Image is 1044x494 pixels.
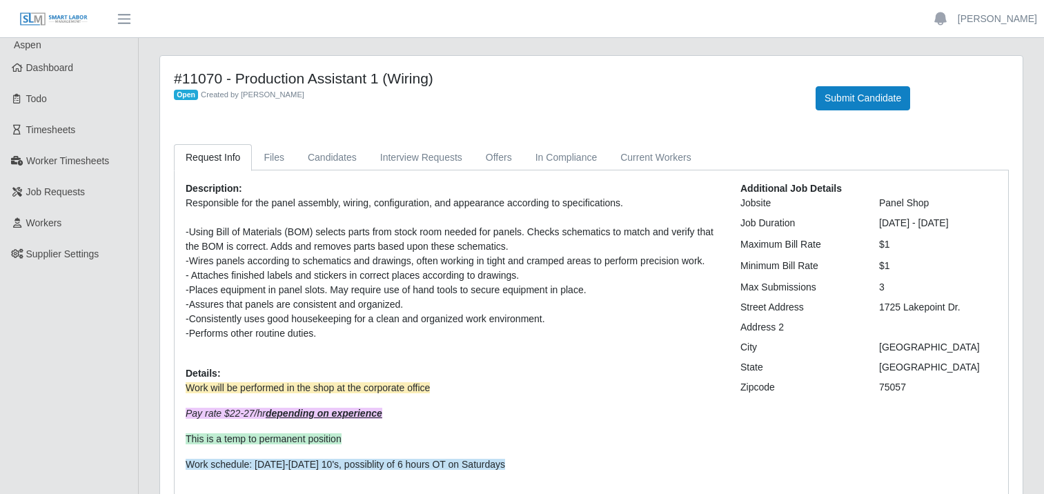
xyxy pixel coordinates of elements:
div: -Assures that panels are consistent and organized. [186,297,720,312]
div: -Performs other routine duties. [186,326,720,341]
div: 75057 [869,380,1007,395]
a: Request Info [174,144,252,171]
b: Additional Job Details [740,183,842,194]
div: Maximum Bill Rate [730,237,869,252]
div: -Wires panels according to schematics and drawings, often working in tight and cramped areas to p... [186,254,720,268]
div: [GEOGRAPHIC_DATA] [869,360,1007,375]
div: Minimum Bill Rate [730,259,869,273]
div: $1 [869,259,1007,273]
span: Work schedule: [DATE]-[DATE] 10's, possiblity of 6 hours OT on Saturdays [186,459,505,470]
span: Aspen [14,39,41,50]
div: $1 [869,237,1007,252]
div: -Using Bill of Materials (BOM) selects parts from stock room needed for panels. Checks schematics... [186,225,720,254]
div: [GEOGRAPHIC_DATA] [869,340,1007,355]
span: Todo [26,93,47,104]
span: Workers [26,217,62,228]
a: In Compliance [524,144,609,171]
span: Open [174,90,198,101]
div: City [730,340,869,355]
a: Interview Requests [368,144,474,171]
div: -Places equipment in panel slots. May require use of hand tools to secure equipment in place. [186,283,720,297]
div: 3 [869,280,1007,295]
strong: depending on experience [266,408,382,419]
button: Submit Candidate [816,86,910,110]
span: Worker Timesheets [26,155,109,166]
div: -Consistently uses good housekeeping for a clean and organized work environment. [186,312,720,326]
a: [PERSON_NAME] [958,12,1037,26]
span: Created by [PERSON_NAME] [201,90,304,99]
span: Job Requests [26,186,86,197]
a: Candidates [296,144,368,171]
span: This is a temp to permanent position [186,433,342,444]
img: SLM Logo [19,12,88,27]
div: [DATE] - [DATE] [869,216,1007,230]
a: Current Workers [609,144,702,171]
span: Dashboard [26,62,74,73]
b: Description: [186,183,242,194]
div: Jobsite [730,196,869,210]
span: Timesheets [26,124,76,135]
div: Address 2 [730,320,869,335]
a: Offers [474,144,524,171]
div: 1725 Lakepoint Dr. [869,300,1007,315]
b: Details: [186,368,221,379]
div: Street Address [730,300,869,315]
h4: #11070 - Production Assistant 1 (Wiring) [174,70,795,87]
span: Work will be performed in the shop at the corporate office [186,382,430,393]
div: Zipcode [730,380,869,395]
a: Files [252,144,296,171]
div: Max Submissions [730,280,869,295]
div: State [730,360,869,375]
div: Panel Shop [869,196,1007,210]
div: - Attaches finished labels and stickers in correct places according to drawings. [186,268,720,283]
em: Pay rate $22-27/hr [186,408,382,419]
div: Responsible for the panel assembly, wiring, configuration, and appearance according to specificat... [186,196,720,210]
span: Supplier Settings [26,248,99,259]
div: Job Duration [730,216,869,230]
